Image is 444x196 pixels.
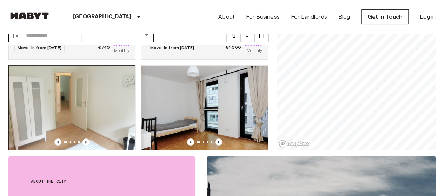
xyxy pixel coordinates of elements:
a: For Landlords [291,13,327,21]
span: Monthly [114,47,130,54]
span: Move-in from [DATE] [18,45,61,50]
a: Mapbox logo [279,140,310,148]
span: About the city [31,178,173,184]
span: Monthly [247,47,262,54]
span: €730 [113,41,130,47]
a: Log in [420,13,436,21]
a: Get in Touch [361,9,409,24]
span: €740 [98,44,110,50]
span: €900 [244,41,262,47]
a: About [218,13,235,21]
button: Previous image [215,138,222,146]
span: €1,000 [225,44,241,50]
button: tune [254,28,268,42]
span: Move-in from [DATE] [150,45,194,50]
a: Blog [338,13,350,21]
img: Marketing picture of unit DE-03-013-01M [9,66,135,150]
button: Choose date [9,28,23,42]
button: Previous image [187,138,194,146]
p: [GEOGRAPHIC_DATA] [73,13,132,21]
img: Habyt [8,12,51,19]
button: tune [226,28,240,42]
a: For Business [246,13,280,21]
img: Marketing picture of unit DE-03-037-01M [141,66,268,150]
button: Previous image [54,138,61,146]
button: Previous image [82,138,90,146]
button: tune [240,28,254,42]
